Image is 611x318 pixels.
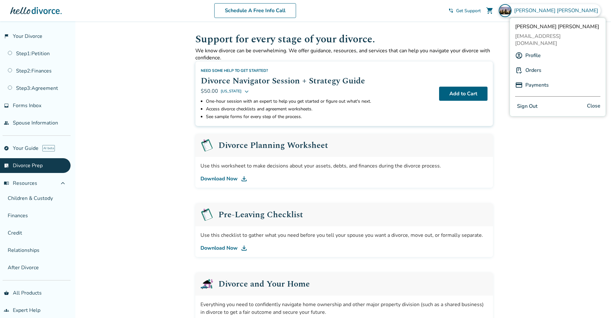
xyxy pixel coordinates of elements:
[206,113,434,121] li: See sample forms for every step of the process.
[200,208,213,221] img: Pre-Leaving Checklist
[200,278,213,290] img: Divorce and Your Home
[42,145,55,151] span: AI beta
[525,49,541,62] a: Profile
[200,244,488,252] a: Download Now
[515,66,523,74] img: P
[218,280,310,288] h2: Divorce and Your Home
[579,287,611,318] iframe: Chat Widget
[4,163,9,168] span: list_alt_check
[201,74,434,87] h2: Divorce Navigator Session + Strategy Guide
[195,47,493,61] p: We know divorce can be overwhelming. We offer guidance, resources, and services that can help you...
[59,179,67,187] span: expand_less
[587,102,600,111] span: Close
[499,4,512,17] img: Mariela Lopez-Garcia
[200,162,488,170] div: Use this worksheet to make decisions about your assets, debts, and finances during the divorce pr...
[4,308,9,313] span: groups
[514,7,601,14] span: [PERSON_NAME] [PERSON_NAME]
[218,211,303,219] h2: Pre-Leaving Checklist
[4,180,37,187] span: Resources
[13,102,41,109] span: Forms Inbox
[201,68,268,73] span: Need some help to get started?
[4,290,9,296] span: shopping_basket
[486,7,494,14] span: shopping_cart
[214,3,296,18] a: Schedule A Free Info Call
[200,175,488,183] a: Download Now
[4,34,9,39] span: flag_2
[221,87,249,95] button: [US_STATE]
[525,64,541,76] a: Orders
[525,79,549,91] a: Payments
[240,244,248,252] img: DL
[206,98,434,105] li: One-hour session with an expert to help you get started or figure out what's next.
[456,8,481,14] span: Get Support
[448,8,481,14] a: phone_in_talkGet Support
[218,141,328,150] h2: Divorce Planning Worksheet
[448,8,454,13] span: phone_in_talk
[4,120,9,125] span: people
[200,231,488,239] div: Use this checklist to gather what you need before you tell your spouse you want a divorce, move o...
[200,139,213,152] img: Pre-Leaving Checklist
[515,52,523,59] img: A
[4,103,9,108] span: inbox
[515,33,600,47] span: [EMAIL_ADDRESS][DOMAIN_NAME]
[206,105,434,113] li: Access divorce checklists and agreement worksheets.
[221,87,242,95] span: [US_STATE]
[240,175,248,183] img: DL
[4,181,9,186] span: menu_book
[515,81,523,89] img: P
[515,23,600,30] span: [PERSON_NAME] [PERSON_NAME]
[195,31,493,47] h1: Support for every stage of your divorce.
[515,102,539,111] button: Sign Out
[200,301,488,316] div: Everything you need to confidently navigate home ownership and other major property division (suc...
[4,146,9,151] span: explore
[439,87,488,101] button: Add to Cart
[201,88,218,95] span: $50.00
